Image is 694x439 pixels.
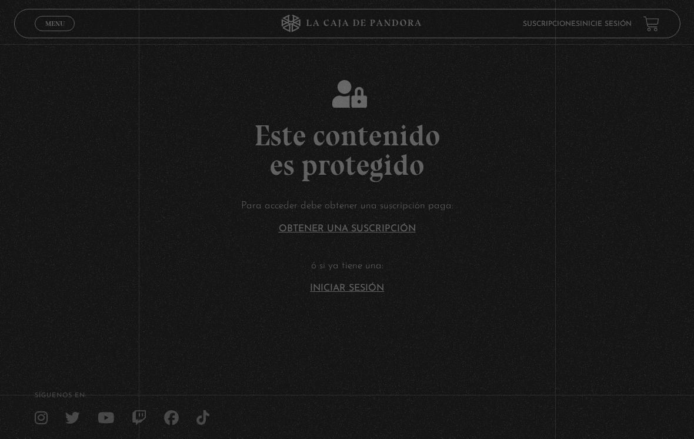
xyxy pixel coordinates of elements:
[41,30,69,38] span: Cerrar
[643,15,659,31] a: View your shopping cart
[310,284,384,293] a: Iniciar Sesión
[279,224,416,234] a: Obtener una suscripción
[45,20,65,27] span: Menu
[580,20,632,27] a: Inicie sesión
[523,20,580,27] a: Suscripciones
[35,393,659,399] h4: SÍguenos en:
